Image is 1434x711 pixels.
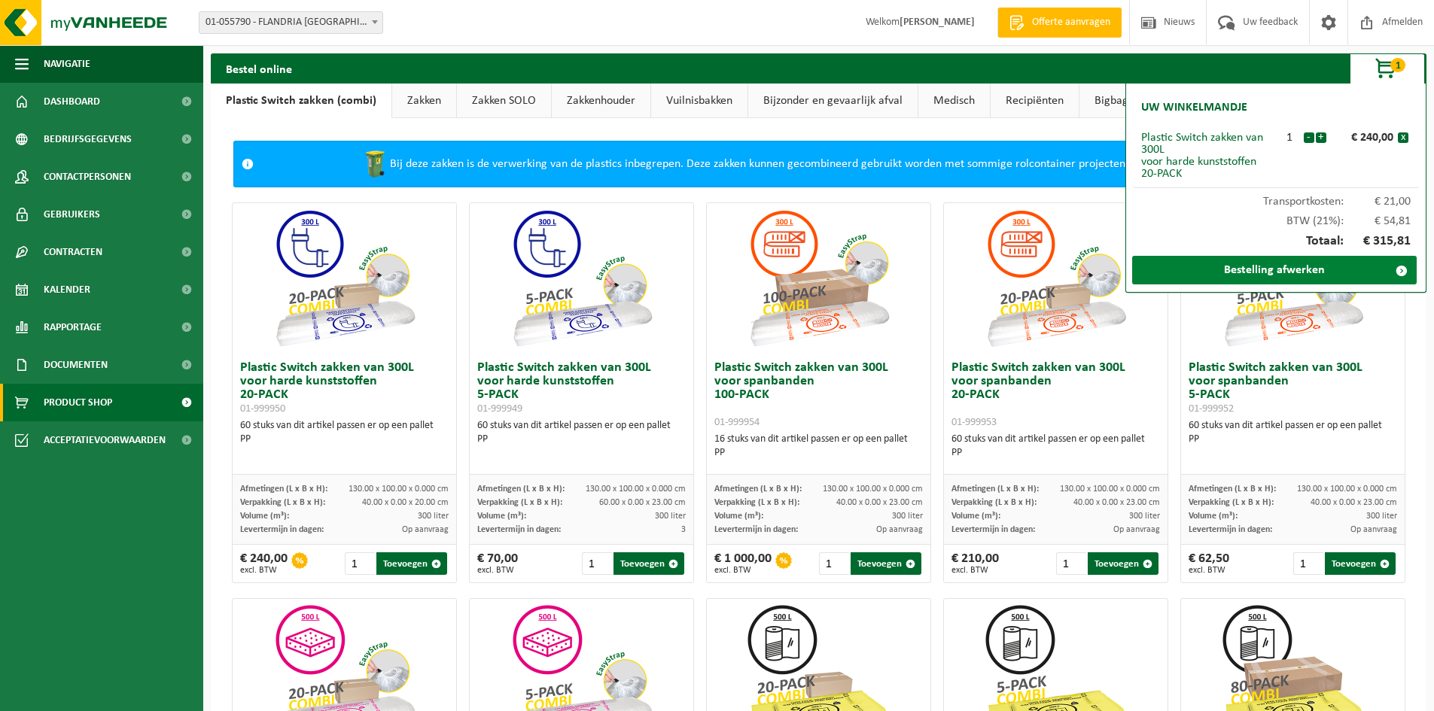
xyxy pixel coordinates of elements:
[1276,132,1303,144] div: 1
[1350,525,1397,534] span: Op aanvraag
[836,498,923,507] span: 40.00 x 0.00 x 23.00 cm
[261,141,1374,187] div: Bij deze zakken is de verwerking van de plastics inbegrepen. Deze zakken kunnen gecombineerd gebr...
[714,552,772,575] div: € 1 000,00
[997,8,1122,38] a: Offerte aanvragen
[362,498,449,507] span: 40.00 x 0.00 x 20.00 cm
[507,203,657,354] img: 01-999949
[44,233,102,271] span: Contracten
[1189,403,1234,415] span: 01-999952
[44,120,132,158] span: Bedrijfsgegevens
[199,12,382,33] span: 01-055790 - FLANDRIA NV - KRUISEM
[951,498,1037,507] span: Verpakking (L x B x H):
[819,552,850,575] input: 1
[586,485,686,494] span: 130.00 x 100.00 x 0.000 cm
[951,512,1000,521] span: Volume (m³):
[44,196,100,233] span: Gebruikers
[1189,433,1397,446] div: PP
[951,417,997,428] span: 01-999953
[1316,132,1326,143] button: +
[477,512,526,521] span: Volume (m³):
[1350,53,1425,84] button: 1
[345,552,376,575] input: 1
[457,84,551,118] a: Zakken SOLO
[1134,227,1418,256] div: Totaal:
[714,417,760,428] span: 01-999954
[477,361,686,415] h3: Plastic Switch zakken van 300L voor harde kunststoffen 5-PACK
[651,84,747,118] a: Vuilnisbakken
[240,512,289,521] span: Volume (m³):
[1189,512,1238,521] span: Volume (m³):
[240,566,288,575] span: excl. BTW
[1189,485,1276,494] span: Afmetingen (L x B x H):
[1028,15,1114,30] span: Offerte aanvragen
[1390,58,1405,72] span: 1
[477,433,686,446] div: PP
[477,419,686,446] div: 60 stuks van dit artikel passen er op een pallet
[951,552,999,575] div: € 210,00
[240,419,449,446] div: 60 stuks van dit artikel passen er op een pallet
[714,525,798,534] span: Levertermijn in dagen:
[240,403,285,415] span: 01-999950
[823,485,923,494] span: 130.00 x 100.00 x 0.000 cm
[44,45,90,83] span: Navigatie
[951,361,1160,429] h3: Plastic Switch zakken van 300L voor spanbanden 20-PACK
[44,346,108,384] span: Documenten
[269,203,420,354] img: 01-999950
[951,525,1035,534] span: Levertermijn in dagen:
[402,525,449,534] span: Op aanvraag
[392,84,456,118] a: Zakken
[240,498,325,507] span: Verpakking (L x B x H):
[1060,485,1160,494] span: 130.00 x 100.00 x 0.000 cm
[744,203,894,354] img: 01-999954
[991,84,1079,118] a: Recipiënten
[599,498,686,507] span: 60.00 x 0.00 x 23.00 cm
[1189,566,1229,575] span: excl. BTW
[1344,235,1411,248] span: € 315,81
[981,203,1131,354] img: 01-999953
[552,84,650,118] a: Zakkenhouder
[477,525,561,534] span: Levertermijn in dagen:
[876,525,923,534] span: Op aanvraag
[1330,132,1398,144] div: € 240,00
[477,552,518,575] div: € 70,00
[477,566,518,575] span: excl. BTW
[1088,552,1158,575] button: Toevoegen
[900,17,975,28] strong: [PERSON_NAME]
[951,446,1160,460] div: PP
[714,361,923,429] h3: Plastic Switch zakken van 300L voor spanbanden 100-PACK
[1079,84,1148,118] a: Bigbags
[44,421,166,459] span: Acceptatievoorwaarden
[951,433,1160,460] div: 60 stuks van dit artikel passen er op een pallet
[714,446,923,460] div: PP
[1073,498,1160,507] span: 40.00 x 0.00 x 23.00 cm
[748,84,918,118] a: Bijzonder en gevaarlijk afval
[199,11,383,34] span: 01-055790 - FLANDRIA NV - KRUISEM
[613,552,684,575] button: Toevoegen
[714,512,763,521] span: Volume (m³):
[360,149,390,179] img: WB-0240-HPE-GN-50.png
[1189,419,1397,446] div: 60 stuks van dit artikel passen er op een pallet
[1113,525,1160,534] span: Op aanvraag
[1304,132,1314,143] button: -
[1189,361,1397,415] h3: Plastic Switch zakken van 300L voor spanbanden 5-PACK
[582,552,613,575] input: 1
[1344,196,1411,208] span: € 21,00
[1189,525,1272,534] span: Levertermijn in dagen:
[1056,552,1087,575] input: 1
[1297,485,1397,494] span: 130.00 x 100.00 x 0.000 cm
[714,498,799,507] span: Verpakking (L x B x H):
[240,433,449,446] div: PP
[477,403,522,415] span: 01-999949
[240,525,324,534] span: Levertermijn in dagen:
[851,552,921,575] button: Toevoegen
[1134,91,1255,124] h2: Uw winkelmandje
[1132,256,1417,284] a: Bestelling afwerken
[1293,552,1324,575] input: 1
[951,485,1039,494] span: Afmetingen (L x B x H):
[1344,215,1411,227] span: € 54,81
[349,485,449,494] span: 130.00 x 100.00 x 0.000 cm
[44,384,112,421] span: Product Shop
[211,53,307,83] h2: Bestel online
[714,566,772,575] span: excl. BTW
[44,158,131,196] span: Contactpersonen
